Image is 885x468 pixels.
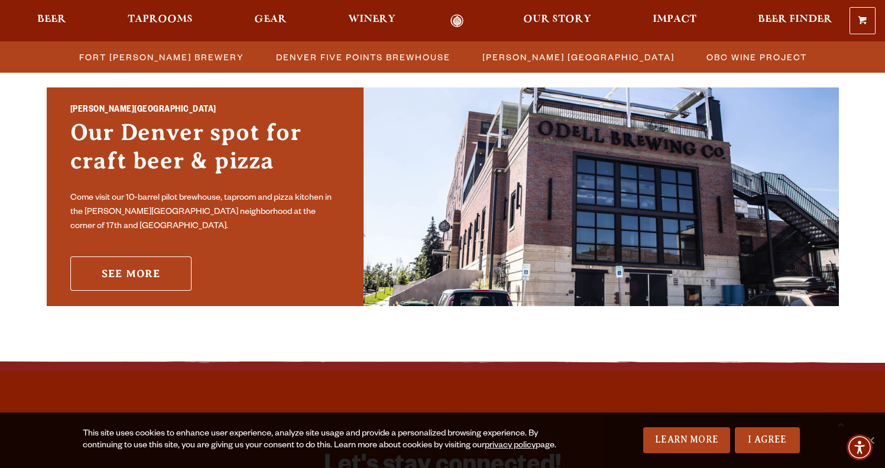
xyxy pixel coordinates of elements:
[269,48,456,66] a: Denver Five Points Brewhouse
[523,15,591,24] span: Our Story
[435,14,479,28] a: Odell Home
[120,14,200,28] a: Taprooms
[128,15,193,24] span: Taprooms
[276,48,450,66] span: Denver Five Points Brewhouse
[341,14,403,28] a: Winery
[83,428,578,452] div: This site uses cookies to enhance user experience, analyze site usage and provide a personalized ...
[735,427,800,453] a: I Agree
[485,441,536,451] a: privacy policy
[70,118,340,187] h3: Our Denver spot for craft beer & pizza
[70,103,340,118] h2: [PERSON_NAME][GEOGRAPHIC_DATA]
[699,48,813,66] a: OBC Wine Project
[482,48,675,66] span: [PERSON_NAME] [GEOGRAPHIC_DATA]
[516,14,599,28] a: Our Story
[254,15,287,24] span: Gear
[37,15,66,24] span: Beer
[364,87,839,306] img: Sloan’s Lake Brewhouse'
[847,434,873,460] div: Accessibility Menu
[79,48,244,66] span: Fort [PERSON_NAME] Brewery
[758,15,832,24] span: Beer Finder
[643,427,730,453] a: Learn More
[70,256,192,291] a: See More
[653,15,696,24] span: Impact
[475,48,680,66] a: [PERSON_NAME] [GEOGRAPHIC_DATA]
[72,48,250,66] a: Fort [PERSON_NAME] Brewery
[247,14,294,28] a: Gear
[645,14,704,28] a: Impact
[826,409,855,438] a: Scroll to top
[750,14,840,28] a: Beer Finder
[348,15,396,24] span: Winery
[70,191,340,234] p: Come visit our 10-barrel pilot brewhouse, taproom and pizza kitchen in the [PERSON_NAME][GEOGRAPH...
[706,48,807,66] span: OBC Wine Project
[30,14,74,28] a: Beer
